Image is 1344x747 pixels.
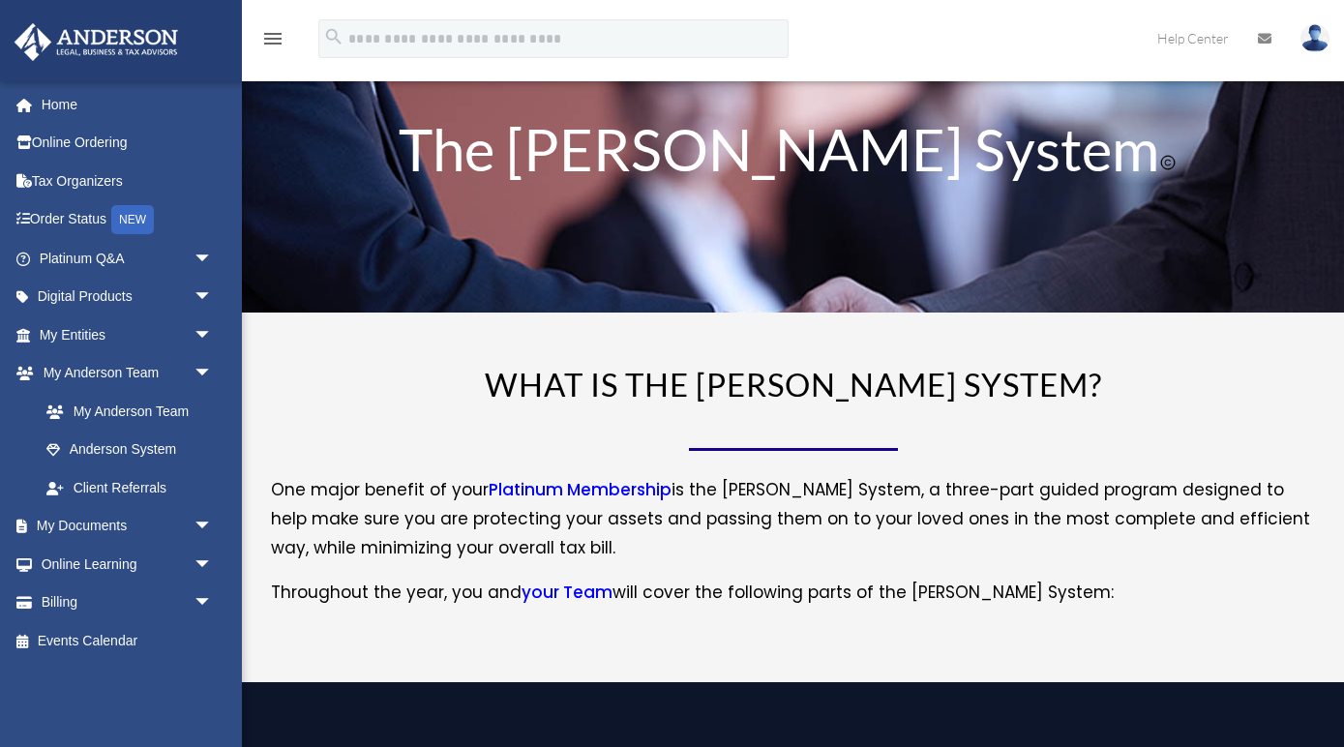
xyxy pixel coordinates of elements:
[27,392,242,431] a: My Anderson Team
[14,545,242,583] a: Online Learningarrow_drop_down
[111,205,154,234] div: NEW
[323,26,344,47] i: search
[489,478,672,511] a: Platinum Membership
[194,239,232,279] span: arrow_drop_down
[27,468,242,507] a: Client Referrals
[14,315,242,354] a: My Entitiesarrow_drop_down
[352,120,1234,188] h1: The [PERSON_NAME] System
[271,476,1316,579] p: One major benefit of your is the [PERSON_NAME] System, a three-part guided program designed to he...
[261,27,284,50] i: menu
[194,507,232,547] span: arrow_drop_down
[485,365,1102,403] span: WHAT IS THE [PERSON_NAME] SYSTEM?
[14,278,242,316] a: Digital Productsarrow_drop_down
[27,431,232,469] a: Anderson System
[1300,24,1329,52] img: User Pic
[14,354,242,393] a: My Anderson Teamarrow_drop_down
[14,85,242,124] a: Home
[194,315,232,355] span: arrow_drop_down
[194,354,232,394] span: arrow_drop_down
[522,581,612,613] a: your Team
[261,34,284,50] a: menu
[14,162,242,200] a: Tax Organizers
[194,583,232,623] span: arrow_drop_down
[14,124,242,163] a: Online Ordering
[9,23,184,61] img: Anderson Advisors Platinum Portal
[271,579,1316,608] p: Throughout the year, you and will cover the following parts of the [PERSON_NAME] System:
[14,200,242,240] a: Order StatusNEW
[14,583,242,622] a: Billingarrow_drop_down
[14,239,242,278] a: Platinum Q&Aarrow_drop_down
[14,621,242,660] a: Events Calendar
[14,507,242,546] a: My Documentsarrow_drop_down
[194,545,232,584] span: arrow_drop_down
[194,278,232,317] span: arrow_drop_down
